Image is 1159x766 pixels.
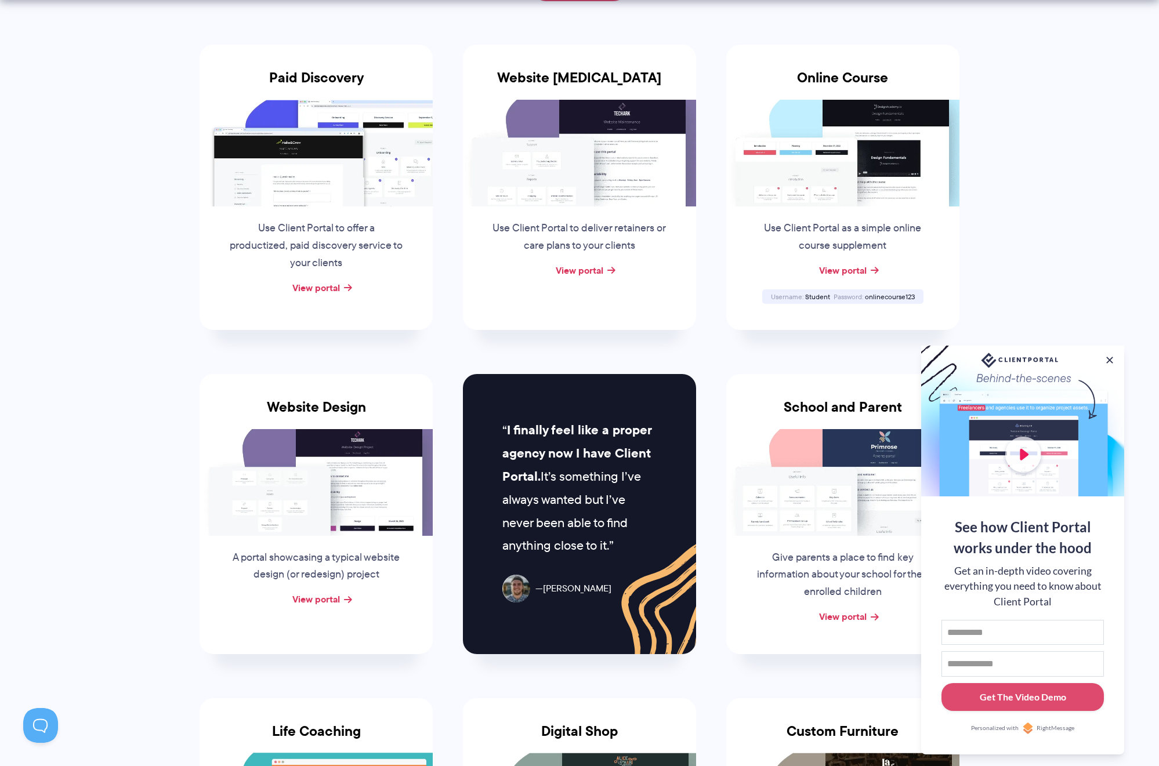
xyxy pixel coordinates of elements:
h3: Paid Discovery [200,70,433,100]
a: Personalized withRightMessage [941,723,1104,734]
span: [PERSON_NAME] [535,580,611,597]
p: Use Client Portal to deliver retainers or care plans to your clients [491,220,668,255]
h3: Website [MEDICAL_DATA] [463,70,696,100]
span: Student [805,292,830,302]
p: It’s something I’ve always wanted but I’ve never been able to find anything close to it. [502,419,656,557]
p: Use Client Portal as a simple online course supplement [755,220,931,255]
a: View portal [292,281,340,295]
div: Get The Video Demo [980,690,1066,704]
div: Get an in-depth video covering everything you need to know about Client Portal [941,564,1104,609]
strong: I finally feel like a proper agency now I have Client Portal. [502,420,651,486]
span: RightMessage [1037,724,1074,733]
img: Personalized with RightMessage [1022,723,1034,734]
h3: Custom Furniture [726,723,959,753]
a: View portal [819,263,867,277]
p: Use Client Portal to offer a productized, paid discovery service to your clients [228,220,404,272]
a: View portal [819,609,867,623]
p: Give parents a place to find key information about your school for their enrolled children [755,549,931,601]
h3: Online Course [726,70,959,100]
span: Username [771,292,803,302]
h3: Life Coaching [200,723,433,753]
h3: School and Parent [726,399,959,429]
div: See how Client Portal works under the hood [941,517,1104,558]
iframe: Toggle Customer Support [23,708,58,743]
p: A portal showcasing a typical website design (or redesign) project [228,549,404,584]
button: Get The Video Demo [941,683,1104,711]
span: onlinecourse123 [865,292,915,302]
span: Personalized with [971,724,1019,733]
span: Password [834,292,863,302]
h3: Digital Shop [463,723,696,753]
h3: Website Design [200,399,433,429]
a: View portal [556,263,603,277]
a: View portal [292,592,340,606]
